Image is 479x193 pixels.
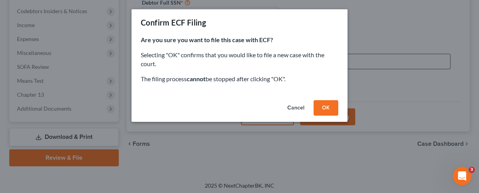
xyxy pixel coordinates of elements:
strong: Are you sure you want to file this case with ECF? [141,36,273,43]
button: Cancel [281,100,310,116]
button: OK [314,100,338,116]
span: 3 [469,167,475,173]
strong: cannot [187,75,206,82]
p: Selecting "OK" confirms that you would like to file a new case with the court. [141,51,338,68]
iframe: Intercom live chat [453,167,471,185]
div: Confirm ECF Filing [141,17,206,28]
p: The filing process be stopped after clicking "OK". [141,75,338,84]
